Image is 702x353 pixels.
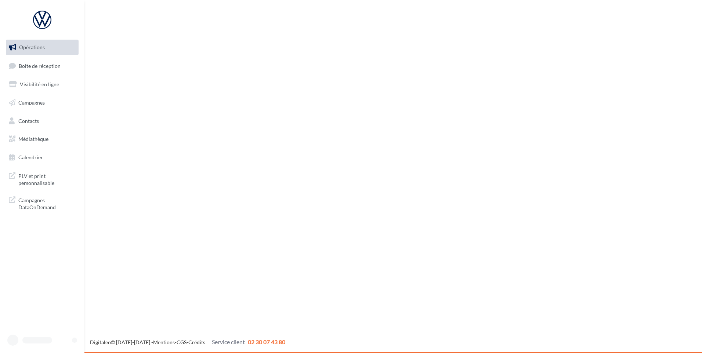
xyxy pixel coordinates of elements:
a: Calendrier [4,150,80,165]
a: Crédits [188,339,205,345]
span: © [DATE]-[DATE] - - - [90,339,285,345]
span: Boîte de réception [19,62,61,69]
span: Campagnes DataOnDemand [18,195,76,211]
span: 02 30 07 43 80 [248,338,285,345]
span: Opérations [19,44,45,50]
a: Visibilité en ligne [4,77,80,92]
a: Boîte de réception [4,58,80,74]
span: Service client [212,338,245,345]
a: Mentions [153,339,175,345]
a: CGS [177,339,187,345]
span: Calendrier [18,154,43,160]
a: Contacts [4,113,80,129]
a: Campagnes [4,95,80,110]
a: Opérations [4,40,80,55]
a: Campagnes DataOnDemand [4,192,80,214]
span: Visibilité en ligne [20,81,59,87]
span: Contacts [18,117,39,124]
span: PLV et print personnalisable [18,171,76,187]
a: Digitaleo [90,339,111,345]
a: Médiathèque [4,131,80,147]
a: PLV et print personnalisable [4,168,80,190]
span: Médiathèque [18,136,48,142]
span: Campagnes [18,99,45,106]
